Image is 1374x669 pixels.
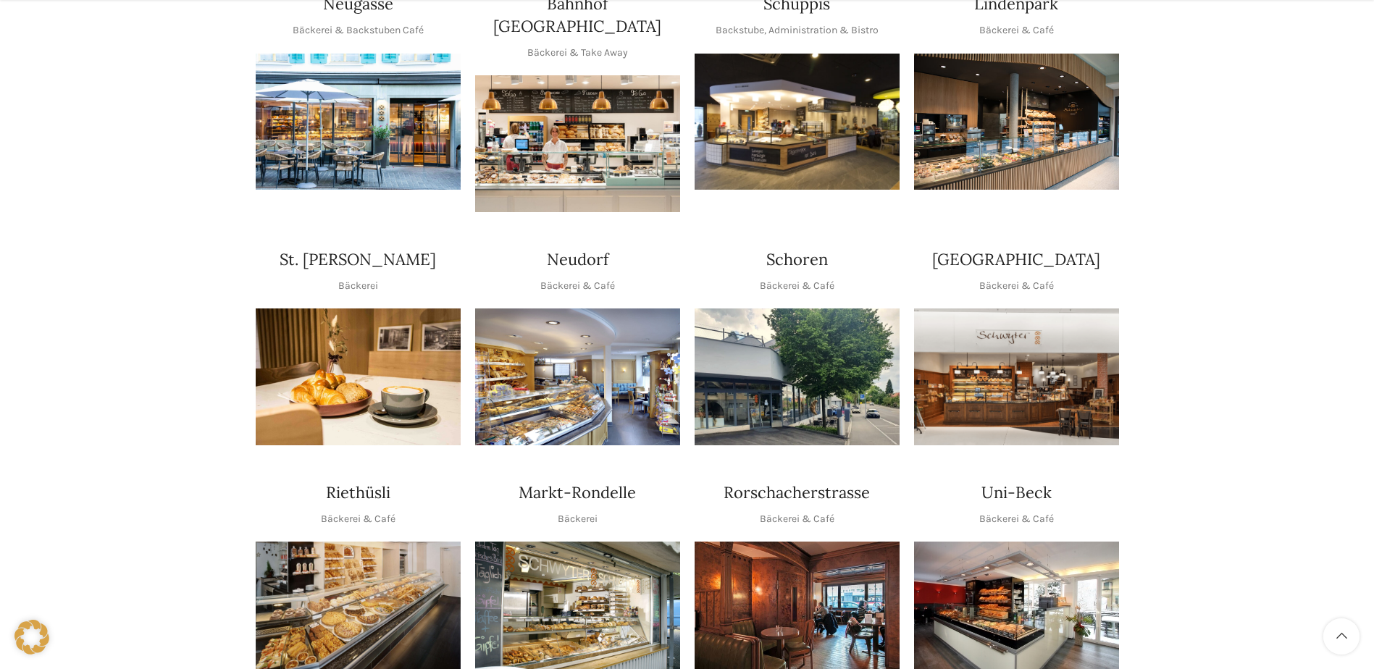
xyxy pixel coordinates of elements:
p: Bäckerei & Café [760,278,834,294]
img: schwyter-23 [256,308,461,445]
h4: Markt-Rondelle [519,481,636,504]
img: Bahnhof St. Gallen [475,75,680,212]
p: Bäckerei & Take Away [527,45,628,61]
div: 1 / 1 [695,308,900,445]
a: Scroll to top button [1323,618,1360,655]
h4: Uni-Beck [981,481,1052,504]
div: 1 / 1 [256,54,461,190]
img: Schwyter-1800x900 [914,308,1119,445]
h4: Rorschacherstrasse [724,481,870,504]
div: 1 / 1 [256,308,461,445]
p: Bäckerei & Backstuben Café [293,22,424,38]
p: Bäckerei & Café [760,511,834,527]
p: Bäckerei [558,511,598,527]
img: Neugasse [256,54,461,190]
img: 017-e1571925257345 [914,54,1119,190]
div: 1 / 1 [475,308,680,445]
img: 0842cc03-b884-43c1-a0c9-0889ef9087d6 copy [695,308,900,445]
h4: Neudorf [547,248,608,271]
h4: St. [PERSON_NAME] [280,248,436,271]
h4: [GEOGRAPHIC_DATA] [932,248,1100,271]
h4: Schoren [766,248,828,271]
p: Backstube, Administration & Bistro [716,22,879,38]
img: 150130-Schwyter-013 [695,54,900,190]
p: Bäckerei & Café [979,511,1054,527]
img: Neudorf_1 [475,308,680,445]
div: 1 / 1 [914,54,1119,190]
p: Bäckerei [338,278,378,294]
p: Bäckerei & Café [979,278,1054,294]
p: Bäckerei & Café [321,511,395,527]
p: Bäckerei & Café [540,278,615,294]
div: 1 / 1 [695,54,900,190]
h4: Riethüsli [326,481,390,504]
p: Bäckerei & Café [979,22,1054,38]
div: 1 / 1 [914,308,1119,445]
div: 1 / 1 [475,75,680,212]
